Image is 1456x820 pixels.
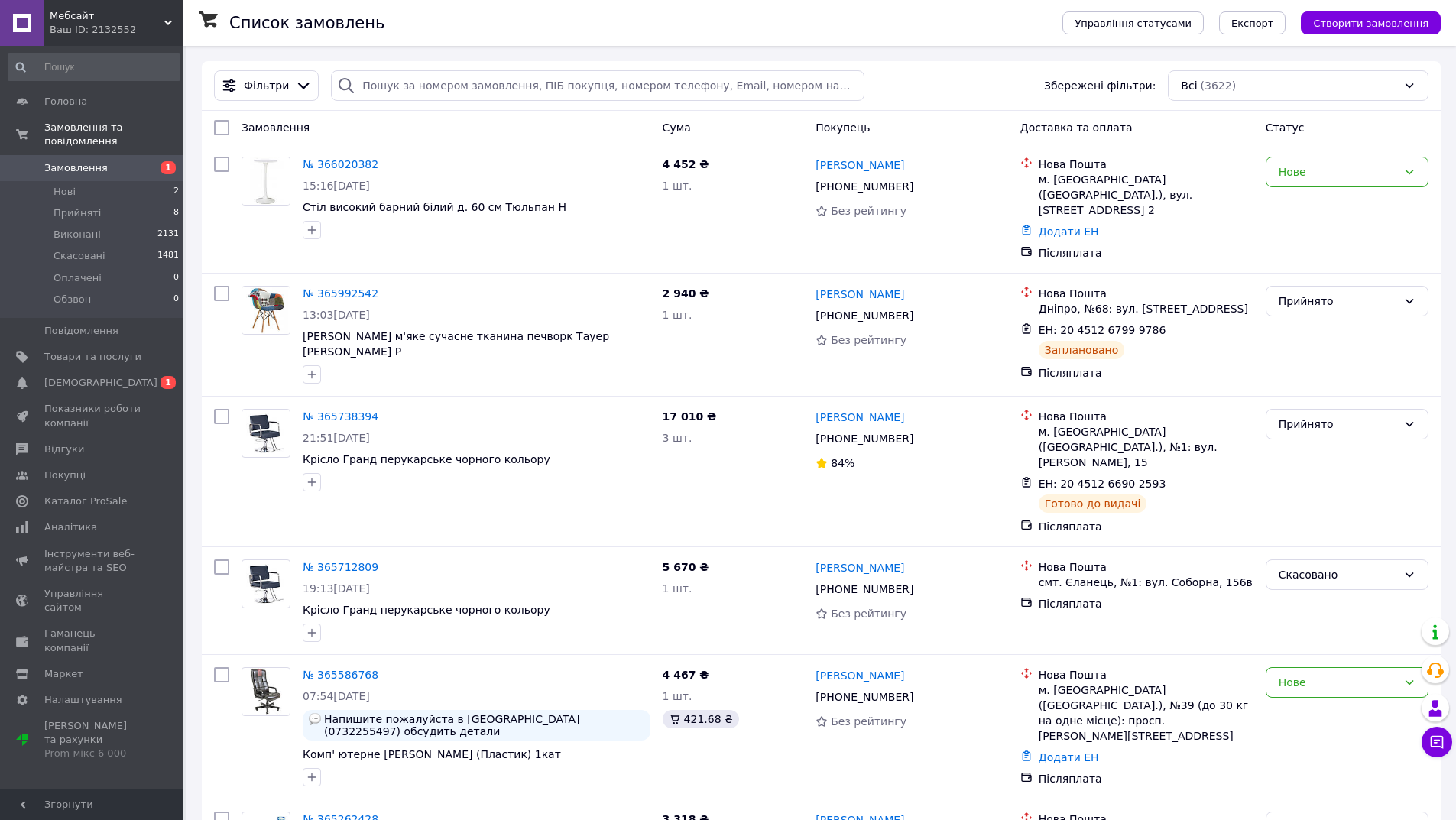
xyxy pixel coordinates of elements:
[44,442,84,456] span: Відгуки
[244,78,289,93] span: Фільтри
[816,560,904,575] a: [PERSON_NAME]
[173,271,179,285] span: 0
[303,201,566,213] span: Стіл високий барний білий д. 60 см Тюльпан Н
[831,334,906,346] span: Без рейтингу
[331,70,864,101] input: Пошук за номером замовлення, ПІБ покупця, номером телефону, Email, номером накладної
[1039,519,1253,534] div: Післяплата
[1039,341,1125,359] div: Заплановано
[816,410,904,425] a: [PERSON_NAME]
[1039,667,1253,682] div: Нова Пошта
[1044,78,1156,93] span: Збережені фільтри:
[1039,494,1147,513] div: Готово до видачі
[44,587,141,614] span: Управління сайтом
[303,309,370,321] span: 13:03[DATE]
[1039,751,1099,763] a: Додати ЕН
[663,158,709,170] span: 4 452 ₴
[1231,18,1274,29] span: Експорт
[816,287,904,302] a: [PERSON_NAME]
[303,690,370,702] span: 07:54[DATE]
[1039,596,1253,611] div: Післяплата
[173,185,179,199] span: 2
[242,287,290,334] img: Фото товару
[831,715,906,728] span: Без рейтингу
[324,713,644,737] span: Напишите пожалуйста в [GEOGRAPHIC_DATA](0732255497) обсудить детали
[1020,122,1133,134] span: Доставка та оплата
[50,9,164,23] span: Мебсайт
[831,205,906,217] span: Без рейтингу
[663,122,691,134] span: Cума
[663,561,709,573] span: 5 670 ₴
[1039,324,1166,336] span: ЕН: 20 4512 6799 9786
[44,627,141,654] span: Гаманець компанії
[1039,424,1253,470] div: м. [GEOGRAPHIC_DATA] ([GEOGRAPHIC_DATA].), №1: вул. [PERSON_NAME], 15
[1286,16,1441,28] a: Створити замовлення
[1039,478,1166,490] span: ЕН: 20 4512 6690 2593
[303,158,378,170] a: № 366020382
[1279,674,1397,691] div: Нове
[161,161,176,174] span: 1
[1422,727,1452,757] button: Чат з покупцем
[663,432,692,444] span: 3 шт.
[303,669,378,681] a: № 365586768
[303,330,609,358] span: [PERSON_NAME] м'яке сучасне тканина печворк Тауер [PERSON_NAME] Р
[242,122,310,134] span: Замовлення
[44,494,127,508] span: Каталог ProSale
[1279,416,1397,433] div: Прийнято
[242,286,290,335] a: Фото товару
[303,410,378,423] a: № 365738394
[173,293,179,306] span: 0
[303,432,370,444] span: 21:51[DATE]
[44,350,141,364] span: Товари та послуги
[44,121,183,148] span: Замовлення та повідомлення
[1039,559,1253,575] div: Нова Пошта
[242,409,290,458] a: Фото товару
[1219,11,1286,34] button: Експорт
[1039,172,1253,218] div: м. [GEOGRAPHIC_DATA] ([GEOGRAPHIC_DATA].), вул. [STREET_ADDRESS] 2
[50,23,183,37] div: Ваш ID: 2132552
[44,719,141,761] span: [PERSON_NAME] та рахунки
[816,433,913,445] span: [PHONE_NUMBER]
[309,713,321,725] img: :speech_balloon:
[1062,11,1204,34] button: Управління статусами
[663,180,692,192] span: 1 шт.
[1266,122,1305,134] span: Статус
[44,468,86,482] span: Покупці
[663,287,709,300] span: 2 940 ₴
[303,287,378,300] a: № 365992542
[250,668,281,715] img: Фото товару
[54,228,101,241] span: Виконані
[8,53,180,81] input: Пошук
[816,122,870,134] span: Покупець
[229,14,384,32] h1: Список замовлень
[303,582,370,595] span: 19:13[DATE]
[1039,245,1253,261] div: Післяплата
[54,185,76,199] span: Нові
[816,157,904,173] a: [PERSON_NAME]
[663,410,717,423] span: 17 010 ₴
[303,561,378,573] a: № 365712809
[173,206,179,220] span: 8
[44,667,83,681] span: Маркет
[303,180,370,192] span: 15:16[DATE]
[663,710,739,728] div: 421.68 ₴
[1039,365,1253,381] div: Післяплата
[1039,682,1253,744] div: м. [GEOGRAPHIC_DATA] ([GEOGRAPHIC_DATA].), №39 (до 30 кг на одне місце): просп. [PERSON_NAME][STR...
[1039,286,1253,301] div: Нова Пошта
[303,748,561,760] span: Комп' ютерне [PERSON_NAME] (Пластик) 1кат
[161,376,176,389] span: 1
[1301,11,1441,34] button: Створити замовлення
[1075,18,1192,29] span: Управління статусами
[157,249,179,263] span: 1481
[663,582,692,595] span: 1 шт.
[816,668,904,683] a: [PERSON_NAME]
[54,249,105,263] span: Скасовані
[1039,301,1253,316] div: Дніпро, №68: вул. [STREET_ADDRESS]
[44,402,141,429] span: Показники роботи компанії
[242,559,290,608] a: Фото товару
[303,604,550,616] span: Крісло Гранд перукарське чорного кольору
[663,690,692,702] span: 1 шт.
[831,457,854,469] span: 84%
[1201,79,1237,92] span: (3622)
[44,324,118,338] span: Повідомлення
[44,376,157,390] span: [DEMOGRAPHIC_DATA]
